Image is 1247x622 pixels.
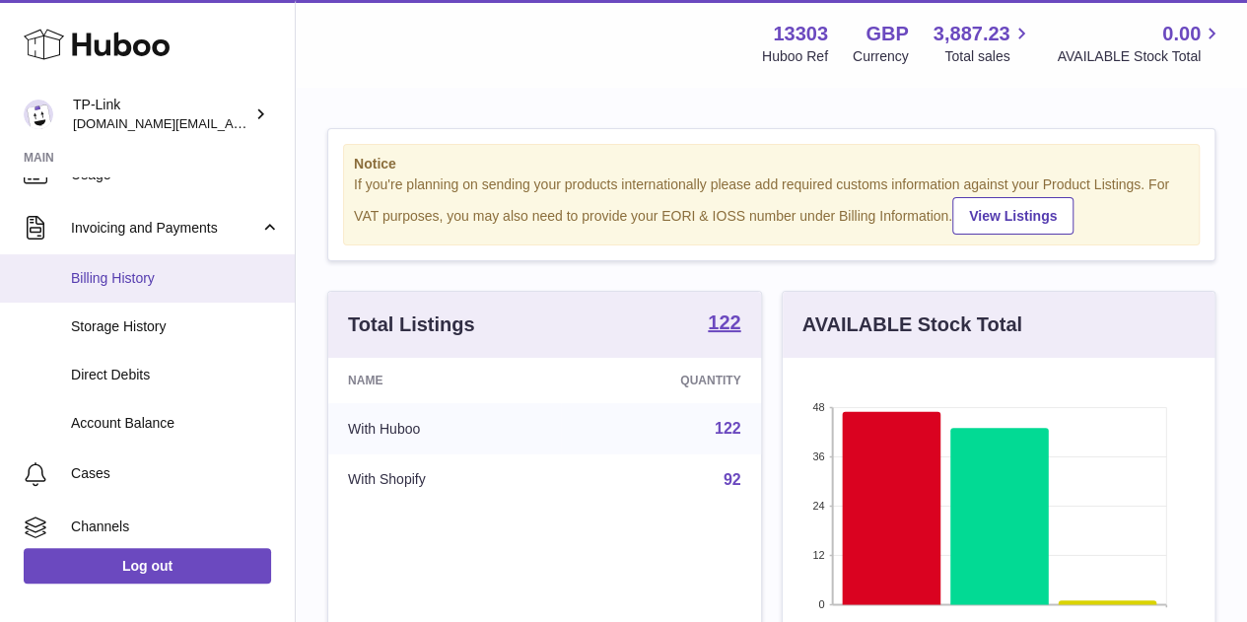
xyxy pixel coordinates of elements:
span: Total sales [944,47,1032,66]
text: 12 [812,549,824,561]
span: Direct Debits [71,366,280,384]
text: 0 [818,598,824,610]
td: With Shopify [328,454,561,506]
strong: GBP [866,21,908,47]
a: 122 [715,420,741,437]
text: 36 [812,450,824,462]
span: 0.00 [1162,21,1201,47]
a: 122 [708,312,740,336]
img: accountant.uk@tp-link.com [24,100,53,129]
span: 3,887.23 [934,21,1010,47]
a: 3,887.23 Total sales [934,21,1033,66]
th: Quantity [561,358,760,403]
strong: 122 [708,312,740,332]
div: TP-Link [73,96,250,133]
div: Huboo Ref [762,47,828,66]
span: Channels [71,518,280,536]
a: View Listings [952,197,1074,235]
span: Invoicing and Payments [71,219,259,238]
div: Currency [853,47,909,66]
a: 0.00 AVAILABLE Stock Total [1057,21,1223,66]
span: AVAILABLE Stock Total [1057,47,1223,66]
h3: AVAILABLE Stock Total [802,311,1022,338]
span: Account Balance [71,414,280,433]
td: With Huboo [328,403,561,454]
strong: Notice [354,155,1189,173]
h3: Total Listings [348,311,475,338]
div: If you're planning on sending your products internationally please add required customs informati... [354,175,1189,235]
span: [DOMAIN_NAME][EMAIL_ADDRESS][DOMAIN_NAME] [73,115,392,131]
span: Storage History [71,317,280,336]
th: Name [328,358,561,403]
a: 92 [724,471,741,488]
text: 24 [812,500,824,512]
strong: 13303 [773,21,828,47]
span: Billing History [71,269,280,288]
span: Cases [71,464,280,483]
text: 48 [812,401,824,413]
a: Log out [24,548,271,584]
